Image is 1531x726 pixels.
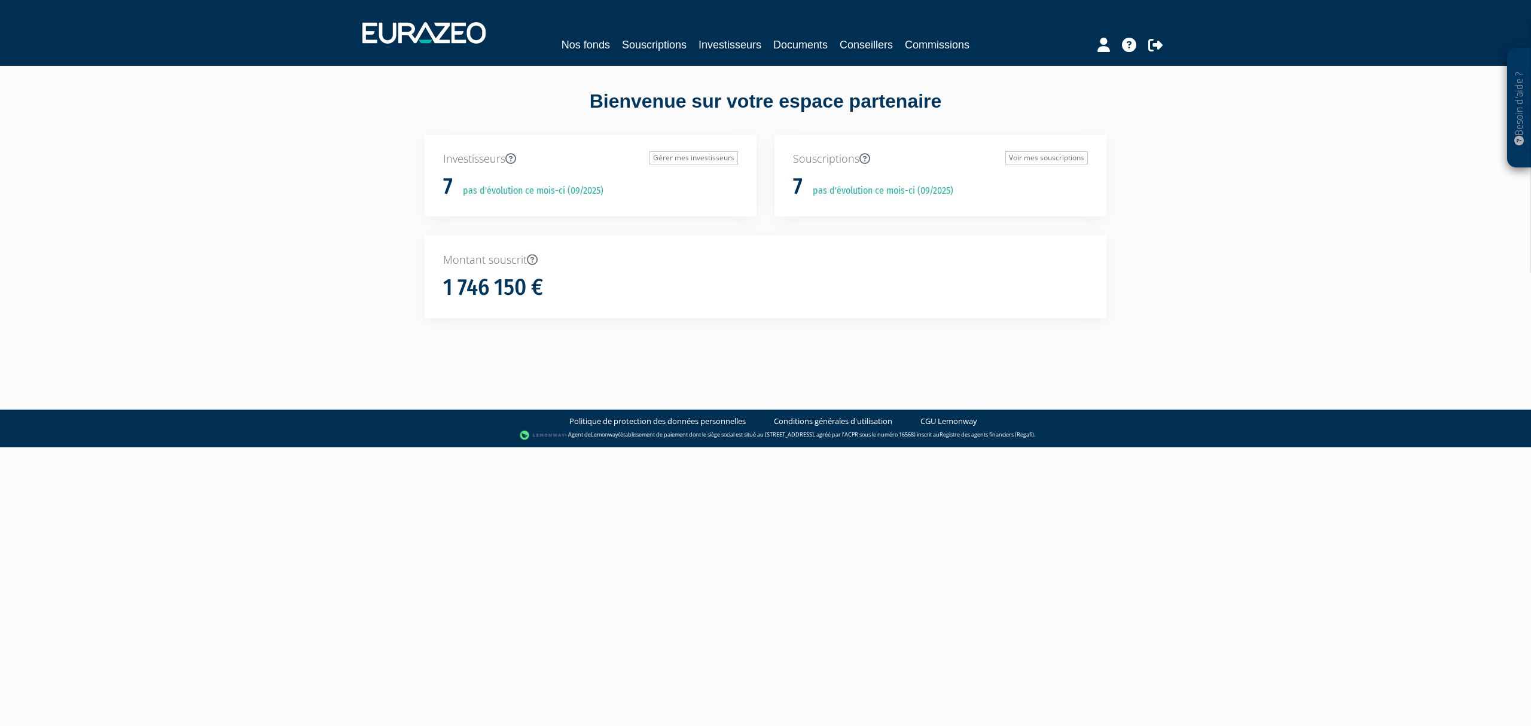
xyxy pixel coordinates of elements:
[416,88,1115,135] div: Bienvenue sur votre espace partenaire
[793,174,803,199] h1: 7
[562,36,610,53] a: Nos fonds
[362,22,486,44] img: 1732889491-logotype_eurazeo_blanc_rvb.png
[804,184,953,198] p: pas d'évolution ce mois-ci (09/2025)
[773,36,828,53] a: Documents
[905,36,969,53] a: Commissions
[443,151,738,167] p: Investisseurs
[443,174,453,199] h1: 7
[569,416,746,427] a: Politique de protection des données personnelles
[649,151,738,164] a: Gérer mes investisseurs
[520,429,566,441] img: logo-lemonway.png
[793,151,1088,167] p: Souscriptions
[443,275,543,300] h1: 1 746 150 €
[591,431,618,438] a: Lemonway
[774,416,892,427] a: Conditions générales d'utilisation
[1512,54,1526,162] p: Besoin d'aide ?
[699,36,761,53] a: Investisseurs
[840,36,893,53] a: Conseillers
[622,36,687,53] a: Souscriptions
[455,184,603,198] p: pas d'évolution ce mois-ci (09/2025)
[1005,151,1088,164] a: Voir mes souscriptions
[443,252,1088,268] p: Montant souscrit
[920,416,977,427] a: CGU Lemonway
[12,429,1519,441] div: - Agent de (établissement de paiement dont le siège social est situé au [STREET_ADDRESS], agréé p...
[940,431,1034,438] a: Registre des agents financiers (Regafi)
